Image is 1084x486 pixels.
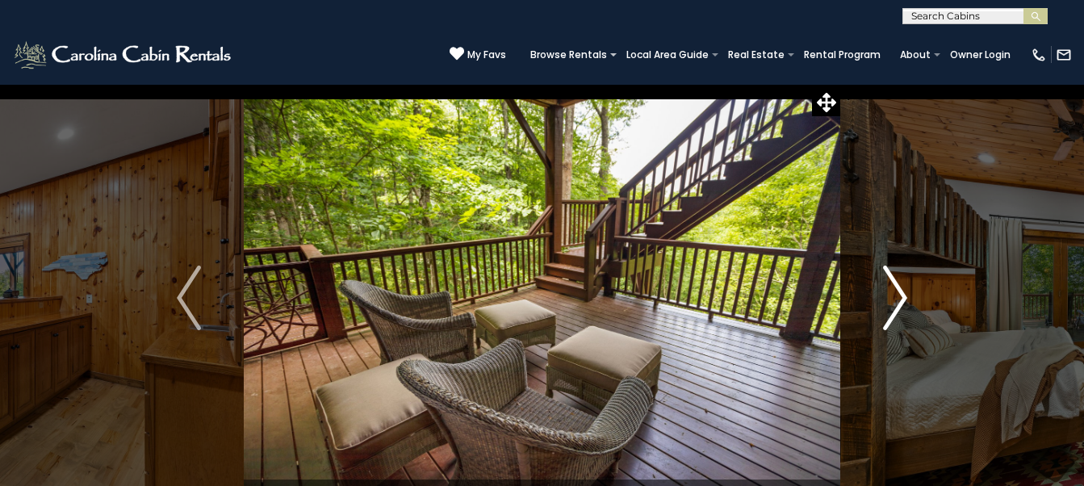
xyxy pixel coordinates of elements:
span: My Favs [467,48,506,62]
a: Rental Program [796,44,889,66]
a: About [892,44,939,66]
a: Browse Rentals [522,44,615,66]
a: Owner Login [942,44,1019,66]
img: mail-regular-white.png [1056,47,1072,63]
a: Real Estate [720,44,793,66]
img: arrow [177,266,201,330]
a: Local Area Guide [618,44,717,66]
img: White-1-2.png [12,39,236,71]
a: My Favs [450,46,506,63]
img: phone-regular-white.png [1031,47,1047,63]
img: arrow [883,266,907,330]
